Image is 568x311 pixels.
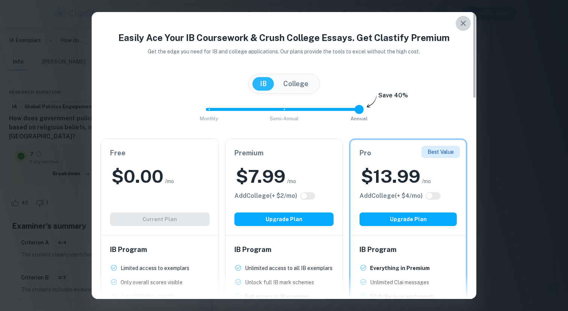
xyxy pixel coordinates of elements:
[276,77,316,91] button: College
[428,148,454,156] p: Best Value
[101,31,467,44] h4: Easily Ace Your IB Coursework & Crush College Essays. Get Clastify Premium
[360,244,457,255] h6: IB Program
[234,148,334,158] h6: Premium
[236,164,286,188] h2: $ 7.99
[367,96,377,108] img: subscription-arrow.svg
[137,47,431,56] p: Get the edge you need for IB and college applications. Our plans provide the tools to excel witho...
[360,191,423,200] h6: Click to see all the additional College features.
[234,244,334,255] h6: IB Program
[165,177,174,185] span: /mo
[112,164,163,188] h2: $ 0.00
[200,116,218,121] span: Monthly
[360,148,457,158] h6: Pro
[110,244,210,255] h6: IB Program
[234,191,297,200] h6: Click to see all the additional College features.
[361,164,420,188] h2: $ 13.99
[110,148,210,158] h6: Free
[245,264,332,272] p: Unlimited access to all IB exemplars
[360,212,457,226] button: Upgrade Plan
[234,212,334,226] button: Upgrade Plan
[370,264,430,272] p: Everything in Premium
[270,116,299,121] span: Semi-Annual
[350,116,368,121] span: Annual
[252,77,274,91] button: IB
[378,91,408,104] h6: Save 40%
[287,177,296,185] span: /mo
[121,264,189,272] p: Limited access to exemplars
[422,177,431,185] span: /mo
